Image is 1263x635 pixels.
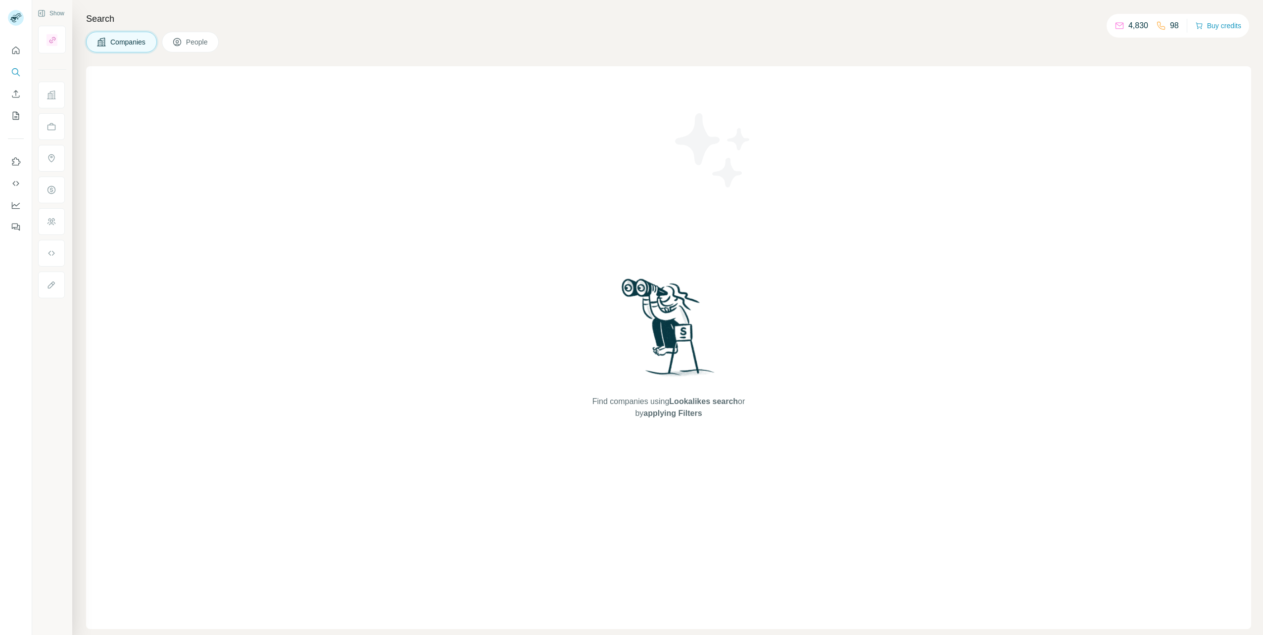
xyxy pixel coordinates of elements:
button: Use Surfe on LinkedIn [8,153,24,171]
button: Search [8,63,24,81]
img: Surfe Illustration - Woman searching with binoculars [617,276,720,386]
button: My lists [8,107,24,125]
button: Show [31,6,71,21]
button: Buy credits [1195,19,1241,33]
p: 4,830 [1128,20,1148,32]
span: Companies [110,37,146,47]
button: Feedback [8,218,24,236]
button: Use Surfe API [8,175,24,192]
span: Find companies using or by [589,396,748,419]
button: Quick start [8,42,24,59]
span: People [186,37,209,47]
button: Dashboard [8,196,24,214]
span: applying Filters [643,409,702,417]
img: Surfe Illustration - Stars [669,106,758,195]
h4: Search [86,12,1251,26]
p: 98 [1170,20,1179,32]
span: Lookalikes search [669,397,738,406]
button: Enrich CSV [8,85,24,103]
